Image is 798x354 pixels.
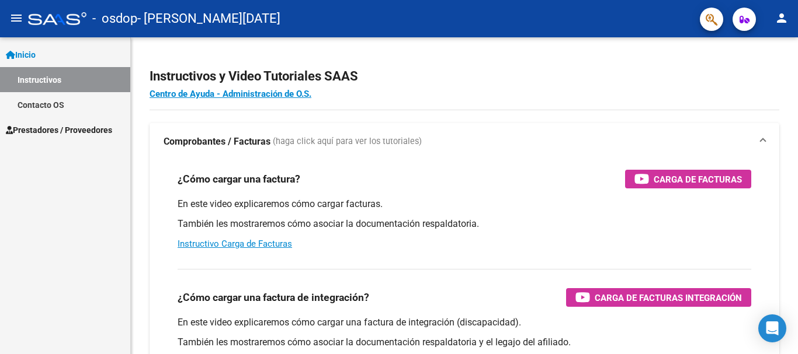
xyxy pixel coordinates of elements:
[654,172,742,187] span: Carga de Facturas
[178,289,369,306] h3: ¿Cómo cargar una factura de integración?
[273,135,422,148] span: (haga click aquí para ver los tutoriales)
[178,316,751,329] p: En este video explicaremos cómo cargar una factura de integración (discapacidad).
[625,170,751,188] button: Carga de Facturas
[178,171,300,187] h3: ¿Cómo cargar una factura?
[566,288,751,307] button: Carga de Facturas Integración
[178,336,751,349] p: También les mostraremos cómo asociar la documentación respaldatoria y el legajo del afiliado.
[178,198,751,211] p: En este video explicaremos cómo cargar facturas.
[150,89,311,99] a: Centro de Ayuda - Administración de O.S.
[6,124,112,136] span: Prestadores / Proveedores
[137,6,280,31] span: - [PERSON_NAME][DATE]
[6,48,36,61] span: Inicio
[178,239,292,249] a: Instructivo Carga de Facturas
[178,218,751,230] p: También les mostraremos cómo asociar la documentación respaldatoria.
[595,290,742,305] span: Carga de Facturas Integración
[150,65,779,87] h2: Instructivos y Video Tutoriales SAAS
[775,11,789,25] mat-icon: person
[164,135,270,148] strong: Comprobantes / Facturas
[9,11,23,25] mat-icon: menu
[758,314,786,342] div: Open Intercom Messenger
[150,123,779,160] mat-expansion-panel-header: Comprobantes / Facturas (haga click aquí para ver los tutoriales)
[92,6,137,31] span: - osdop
